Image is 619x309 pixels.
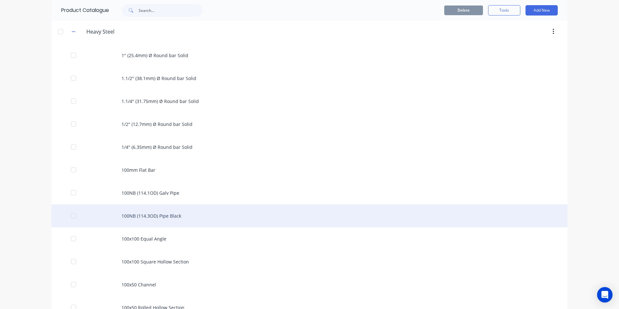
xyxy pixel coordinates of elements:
div: 100NB (114.1OD) Galv Pipe [52,181,567,204]
div: 100mm Flat Bar [52,159,567,181]
input: Enter category name [86,28,163,36]
button: Add New [526,5,558,15]
div: 1" (25.4mm) Ø Round bar Solid [52,44,567,67]
div: 1/2" (12.7mm) Ø Round bar Solid [52,113,567,136]
div: 1/4" (6.35mm) Ø Round bar Solid [52,136,567,159]
button: Tools [488,5,520,15]
div: 1.1/2" (38.1mm) Ø Round bar Solid [52,67,567,90]
div: 100NB (114.3OD) Pipe Black [52,204,567,227]
div: 100x100 Equal Angle [52,227,567,250]
div: Open Intercom Messenger [597,287,613,303]
div: 100x100 Square Hollow Section [52,250,567,273]
div: 1.1/4" (31.75mm) Ø Round bar Solid [52,90,567,113]
input: Search... [139,4,202,17]
button: Delete [444,5,483,15]
div: 100x50 Channel [52,273,567,296]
